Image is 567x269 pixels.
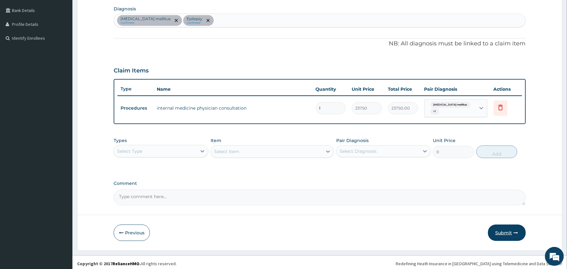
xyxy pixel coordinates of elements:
[117,83,154,95] th: Type
[340,148,377,154] div: Select Diagnosis
[173,18,179,23] span: remove selection option
[433,137,456,144] label: Unit Price
[154,83,312,95] th: Name
[77,261,141,266] strong: Copyright © 2017 .
[117,102,154,114] td: Procedures
[12,31,26,47] img: d_794563401_company_1708531726252_794563401
[430,102,470,108] span: [MEDICAL_DATA] mellitus
[476,146,518,158] button: Add
[349,83,385,95] th: Unit Price
[33,35,106,43] div: Chat with us now
[3,172,120,194] textarea: Type your message and hit 'Enter'
[37,79,87,143] span: We're online!
[430,108,439,115] span: + 1
[336,137,369,144] label: Pair Diagnosis
[211,137,221,144] label: Item
[103,3,118,18] div: Minimize live chat window
[154,102,312,114] td: internal medicine physician consultation
[205,18,211,23] span: remove selection option
[114,225,150,241] button: Previous
[114,40,525,48] p: NB: All diagnosis must be linked to a claim item
[490,83,522,95] th: Actions
[114,181,525,186] label: Comment
[112,261,139,266] a: RelianceHMO
[385,83,421,95] th: Total Price
[121,16,171,21] p: [MEDICAL_DATA] mellitus
[117,148,142,154] div: Select Type
[488,225,526,241] button: Submit
[313,83,349,95] th: Quantity
[114,138,127,143] label: Types
[114,67,149,74] h3: Claim Items
[121,21,171,25] small: confirmed
[187,16,202,21] p: Epilepsy
[421,83,490,95] th: Pair Diagnosis
[396,260,562,267] div: Redefining Heath Insurance in [GEOGRAPHIC_DATA] using Telemedicine and Data Science!
[187,21,202,25] small: confirmed
[114,6,136,12] label: Diagnosis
